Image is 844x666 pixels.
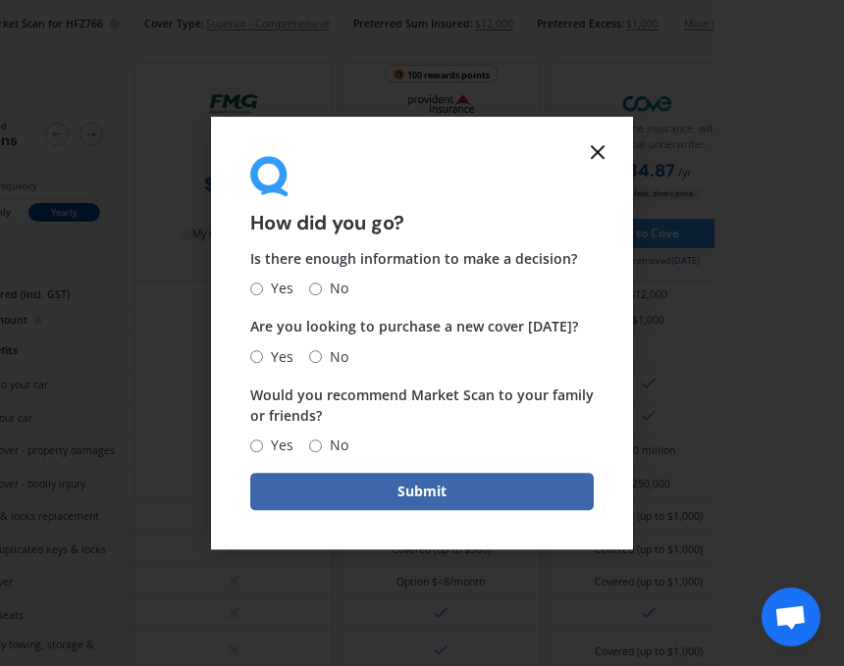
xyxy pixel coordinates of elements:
[309,350,322,363] input: No
[250,350,263,363] input: Yes
[762,588,820,646] a: Open chat
[250,318,578,336] span: Are you looking to purchase a new cover [DATE]?
[309,282,322,295] input: No
[250,250,577,269] span: Is there enough information to make a decision?
[322,345,348,369] span: No
[250,439,263,452] input: Yes
[263,278,293,301] span: Yes
[250,385,594,425] span: Would you recommend Market Scan to your family or friends?
[250,282,263,295] input: Yes
[322,434,348,457] span: No
[250,156,594,233] div: How did you go?
[263,434,293,457] span: Yes
[250,473,594,510] button: Submit
[263,345,293,369] span: Yes
[309,439,322,452] input: No
[322,278,348,301] span: No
